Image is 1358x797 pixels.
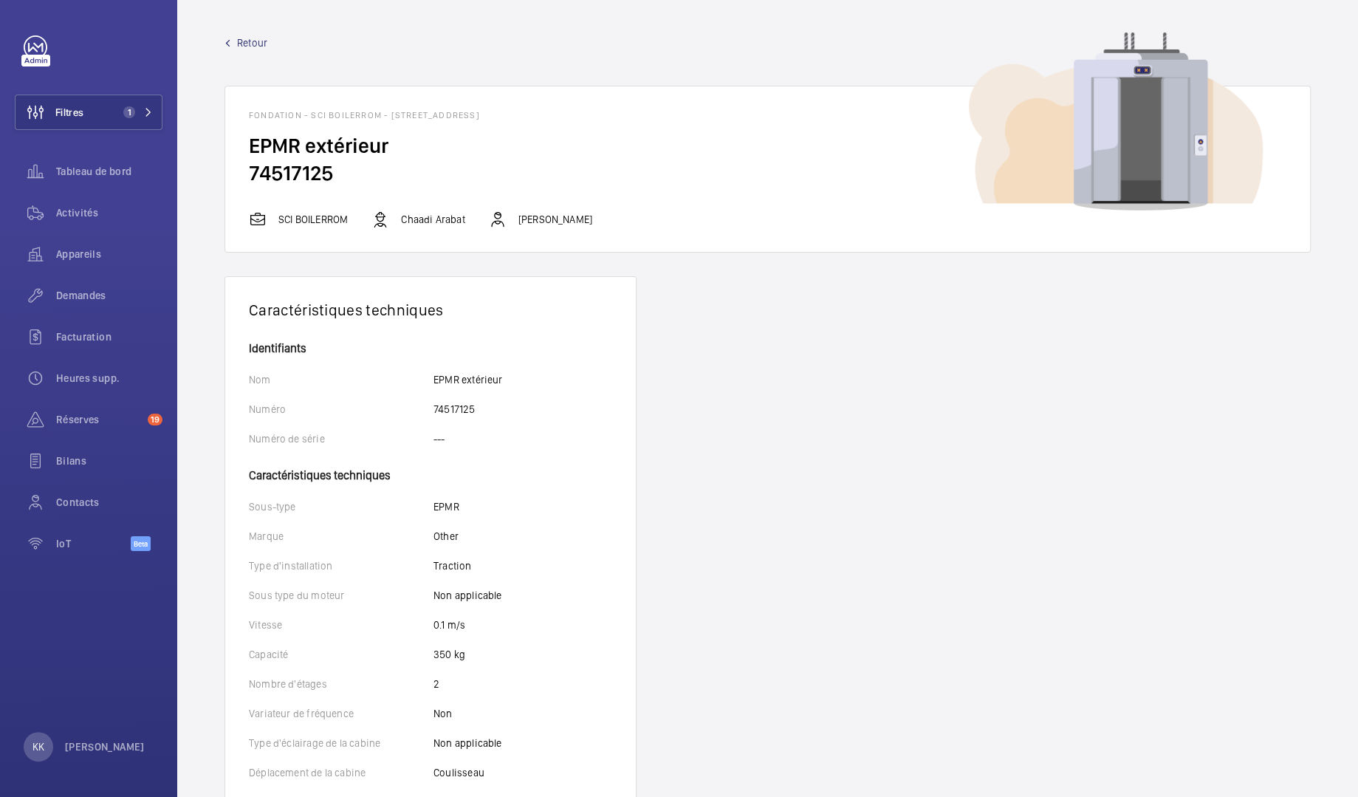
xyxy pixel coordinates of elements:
[278,212,348,227] p: SCI BOILERROM
[15,95,162,130] button: Filtres1
[249,110,1286,120] h1: Fondation - SCI BOILERROM - [STREET_ADDRESS]
[249,499,433,514] p: Sous-type
[433,558,471,573] p: Traction
[249,431,433,446] p: Numéro de série
[249,706,433,721] p: Variateur de fréquence
[249,765,433,780] p: Déplacement de la cabine
[433,765,484,780] p: Coulisseau
[249,402,433,417] p: Numéro
[249,160,1286,187] h2: 74517125
[401,212,464,227] p: Chaadi Arabat
[56,412,142,427] span: Réserves
[56,329,162,344] span: Facturation
[249,647,433,662] p: Capacité
[249,558,433,573] p: Type d'installation
[969,33,1263,211] img: device image
[249,132,1286,160] h2: EPMR extérieur
[249,736,433,750] p: Type d'éclairage de la cabine
[237,35,267,50] span: Retour
[123,106,135,118] span: 1
[32,739,44,754] p: KK
[249,618,433,632] p: Vitesse
[56,454,162,468] span: Bilans
[249,677,433,691] p: Nombre d'étages
[433,706,453,721] p: Non
[433,647,465,662] p: 350 kg
[56,247,162,261] span: Appareils
[56,288,162,303] span: Demandes
[56,536,131,551] span: IoT
[55,105,83,120] span: Filtres
[249,343,612,355] h4: Identifiants
[433,588,502,603] p: Non applicable
[433,618,465,632] p: 0.1 m/s
[56,371,162,386] span: Heures supp.
[56,205,162,220] span: Activités
[433,529,459,544] p: Other
[433,677,439,691] p: 2
[433,499,459,514] p: EPMR
[249,461,612,482] h4: Caractéristiques techniques
[249,529,433,544] p: Marque
[56,495,162,510] span: Contacts
[249,588,433,603] p: Sous type du moteur
[433,736,502,750] p: Non applicable
[65,739,145,754] p: [PERSON_NAME]
[131,536,151,551] span: Beta
[249,301,612,319] h1: Caractéristiques techniques
[433,431,445,446] p: ---
[433,402,475,417] p: 74517125
[249,372,433,387] p: Nom
[433,372,503,387] p: EPMR extérieur
[56,164,162,179] span: Tableau de bord
[148,414,162,425] span: 19
[518,212,592,227] p: [PERSON_NAME]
